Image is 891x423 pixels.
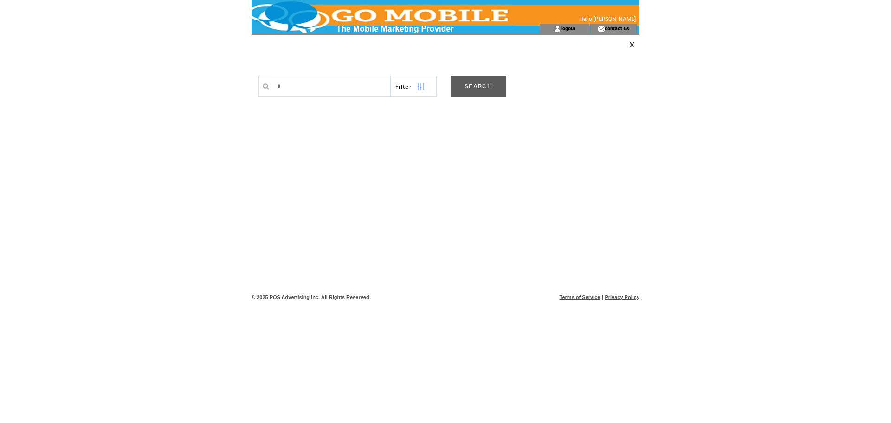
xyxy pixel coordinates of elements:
[252,294,369,300] span: © 2025 POS Advertising Inc. All Rights Reserved
[605,294,639,300] a: Privacy Policy
[390,76,437,97] a: Filter
[560,294,600,300] a: Terms of Service
[602,294,603,300] span: |
[395,83,412,91] span: Show filters
[605,25,629,31] a: contact us
[598,25,605,33] img: contact_us_icon.gif
[561,25,575,31] a: logout
[451,76,506,97] a: SEARCH
[579,16,636,22] span: Hello [PERSON_NAME]
[417,76,425,97] img: filters.png
[554,25,561,33] img: account_icon.gif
